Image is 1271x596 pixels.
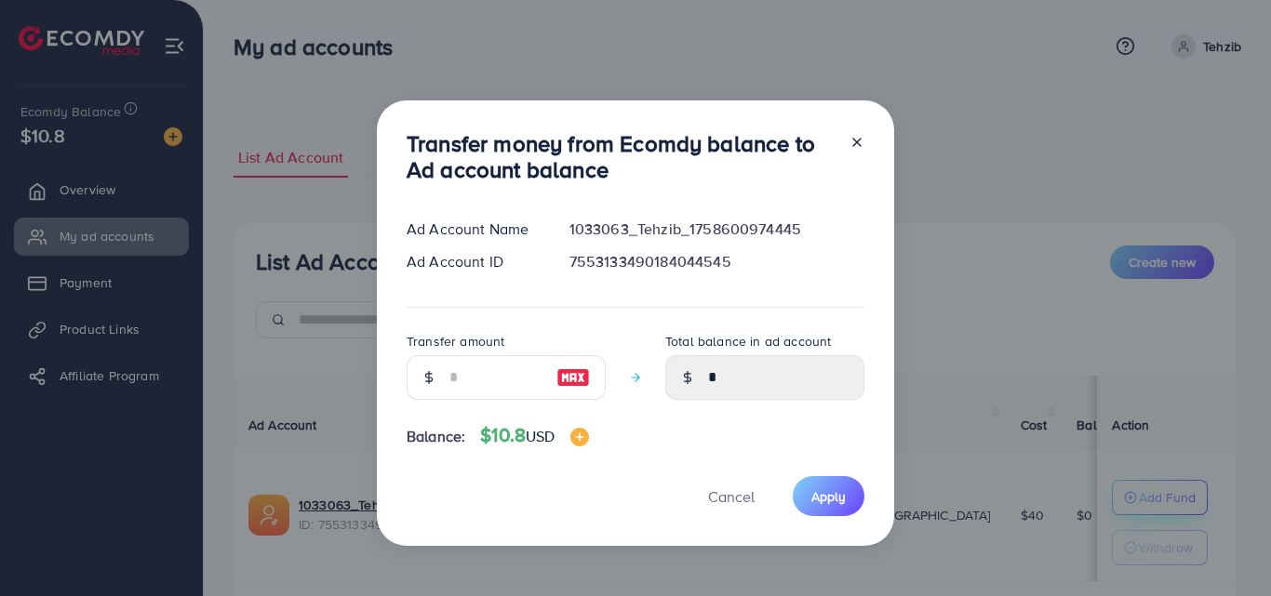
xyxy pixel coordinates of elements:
label: Transfer amount [407,332,504,351]
h3: Transfer money from Ecomdy balance to Ad account balance [407,130,835,184]
span: Balance: [407,426,465,447]
iframe: Chat [1192,512,1257,582]
div: 7553133490184044545 [555,251,879,272]
button: Cancel [685,476,778,516]
span: USD [526,426,555,446]
img: image [556,366,590,389]
span: Apply [811,487,846,506]
img: image [570,428,589,446]
div: Ad Account ID [392,251,555,272]
button: Apply [793,476,864,516]
h4: $10.8 [480,424,588,447]
div: 1033063_Tehzib_1758600974445 [555,219,879,240]
label: Total balance in ad account [665,332,831,351]
div: Ad Account Name [392,219,555,240]
span: Cancel [708,486,755,507]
